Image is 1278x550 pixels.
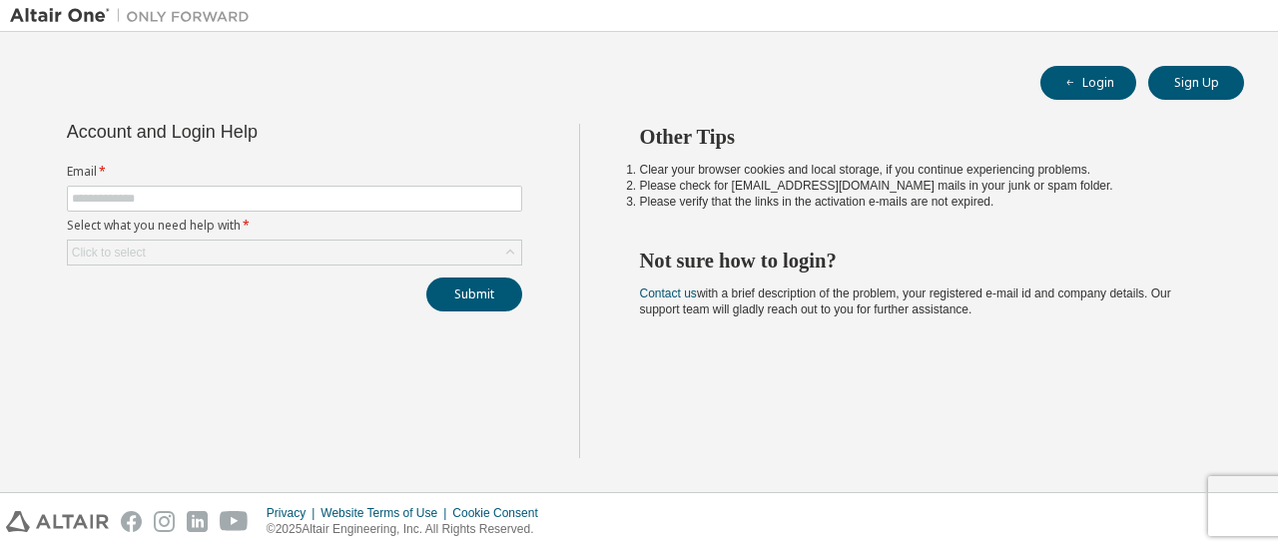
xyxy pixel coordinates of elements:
[640,124,1209,150] h2: Other Tips
[640,286,697,300] a: Contact us
[67,164,522,180] label: Email
[640,248,1209,274] h2: Not sure how to login?
[67,124,431,140] div: Account and Login Help
[267,521,550,538] p: © 2025 Altair Engineering, Inc. All Rights Reserved.
[220,511,249,532] img: youtube.svg
[6,511,109,532] img: altair_logo.svg
[1148,66,1244,100] button: Sign Up
[640,162,1209,178] li: Clear your browser cookies and local storage, if you continue experiencing problems.
[320,505,452,521] div: Website Terms of Use
[640,194,1209,210] li: Please verify that the links in the activation e-mails are not expired.
[67,218,522,234] label: Select what you need help with
[640,286,1171,316] span: with a brief description of the problem, your registered e-mail id and company details. Our suppo...
[1040,66,1136,100] button: Login
[72,245,146,261] div: Click to select
[640,178,1209,194] li: Please check for [EMAIL_ADDRESS][DOMAIN_NAME] mails in your junk or spam folder.
[267,505,320,521] div: Privacy
[187,511,208,532] img: linkedin.svg
[426,277,522,311] button: Submit
[154,511,175,532] img: instagram.svg
[68,241,521,265] div: Click to select
[10,6,260,26] img: Altair One
[121,511,142,532] img: facebook.svg
[452,505,549,521] div: Cookie Consent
